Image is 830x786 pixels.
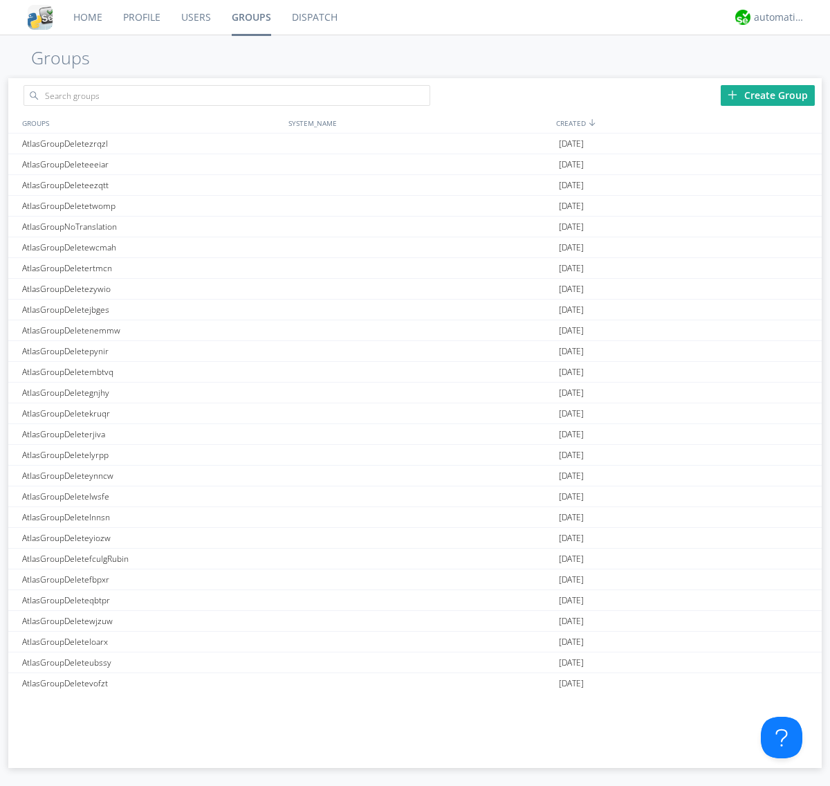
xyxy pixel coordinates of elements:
[19,300,285,320] div: AtlasGroupDeletejbges
[559,528,584,549] span: [DATE]
[19,673,285,693] div: AtlasGroupDeletevofzt
[19,154,285,174] div: AtlasGroupDeleteeeiar
[8,466,822,486] a: AtlasGroupDeleteynncw[DATE]
[8,175,822,196] a: AtlasGroupDeleteezqtt[DATE]
[19,611,285,631] div: AtlasGroupDeletewjzuw
[8,134,822,154] a: AtlasGroupDeletezrqzl[DATE]
[285,113,553,133] div: SYSTEM_NAME
[19,113,282,133] div: GROUPS
[24,85,430,106] input: Search groups
[19,279,285,299] div: AtlasGroupDeletezywio
[559,341,584,362] span: [DATE]
[8,549,822,569] a: AtlasGroupDeletefculgRubin[DATE]
[559,403,584,424] span: [DATE]
[559,237,584,258] span: [DATE]
[19,175,285,195] div: AtlasGroupDeleteezqtt
[559,362,584,383] span: [DATE]
[8,611,822,632] a: AtlasGroupDeletewjzuw[DATE]
[8,569,822,590] a: AtlasGroupDeletefbpxr[DATE]
[8,258,822,279] a: AtlasGroupDeletertmcn[DATE]
[19,362,285,382] div: AtlasGroupDeletembtvq
[559,590,584,611] span: [DATE]
[559,611,584,632] span: [DATE]
[559,196,584,217] span: [DATE]
[19,320,285,340] div: AtlasGroupDeletenemmw
[8,632,822,652] a: AtlasGroupDeleteloarx[DATE]
[8,154,822,175] a: AtlasGroupDeleteeeiar[DATE]
[8,590,822,611] a: AtlasGroupDeleteqbtpr[DATE]
[559,632,584,652] span: [DATE]
[19,528,285,548] div: AtlasGroupDeleteyiozw
[19,486,285,506] div: AtlasGroupDeletelwsfe
[553,113,822,133] div: CREATED
[19,466,285,486] div: AtlasGroupDeleteynncw
[559,175,584,196] span: [DATE]
[559,134,584,154] span: [DATE]
[8,196,822,217] a: AtlasGroupDeletetwomp[DATE]
[559,486,584,507] span: [DATE]
[19,258,285,278] div: AtlasGroupDeletertmcn
[19,590,285,610] div: AtlasGroupDeleteqbtpr
[559,154,584,175] span: [DATE]
[8,279,822,300] a: AtlasGroupDeletezywio[DATE]
[19,383,285,403] div: AtlasGroupDeletegnjhy
[19,403,285,423] div: AtlasGroupDeletekruqr
[559,279,584,300] span: [DATE]
[8,507,822,528] a: AtlasGroupDeletelnnsn[DATE]
[754,10,806,24] div: automation+atlas
[19,134,285,154] div: AtlasGroupDeletezrqzl
[8,383,822,403] a: AtlasGroupDeletegnjhy[DATE]
[19,196,285,216] div: AtlasGroupDeletetwomp
[8,237,822,258] a: AtlasGroupDeletewcmah[DATE]
[19,445,285,465] div: AtlasGroupDeletelyrpp
[559,569,584,590] span: [DATE]
[8,341,822,362] a: AtlasGroupDeletepynir[DATE]
[8,403,822,424] a: AtlasGroupDeletekruqr[DATE]
[559,466,584,486] span: [DATE]
[8,217,822,237] a: AtlasGroupNoTranslation[DATE]
[559,424,584,445] span: [DATE]
[559,320,584,341] span: [DATE]
[559,507,584,528] span: [DATE]
[8,320,822,341] a: AtlasGroupDeletenemmw[DATE]
[559,549,584,569] span: [DATE]
[761,717,802,758] iframe: Toggle Customer Support
[559,673,584,694] span: [DATE]
[8,424,822,445] a: AtlasGroupDeleterjiva[DATE]
[8,362,822,383] a: AtlasGroupDeletembtvq[DATE]
[728,90,737,100] img: plus.svg
[8,486,822,507] a: AtlasGroupDeletelwsfe[DATE]
[559,445,584,466] span: [DATE]
[19,632,285,652] div: AtlasGroupDeleteloarx
[19,341,285,361] div: AtlasGroupDeletepynir
[28,5,53,30] img: cddb5a64eb264b2086981ab96f4c1ba7
[8,445,822,466] a: AtlasGroupDeletelyrpp[DATE]
[8,673,822,694] a: AtlasGroupDeletevofzt[DATE]
[8,528,822,549] a: AtlasGroupDeleteyiozw[DATE]
[19,237,285,257] div: AtlasGroupDeletewcmah
[559,258,584,279] span: [DATE]
[19,549,285,569] div: AtlasGroupDeletefculgRubin
[19,217,285,237] div: AtlasGroupNoTranslation
[559,383,584,403] span: [DATE]
[8,652,822,673] a: AtlasGroupDeleteubssy[DATE]
[19,424,285,444] div: AtlasGroupDeleterjiva
[559,300,584,320] span: [DATE]
[19,652,285,673] div: AtlasGroupDeleteubssy
[721,85,815,106] div: Create Group
[559,217,584,237] span: [DATE]
[19,569,285,589] div: AtlasGroupDeletefbpxr
[19,507,285,527] div: AtlasGroupDeletelnnsn
[559,652,584,673] span: [DATE]
[8,300,822,320] a: AtlasGroupDeletejbges[DATE]
[735,10,750,25] img: d2d01cd9b4174d08988066c6d424eccd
